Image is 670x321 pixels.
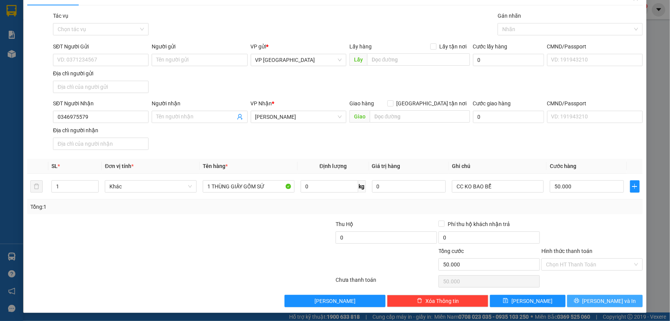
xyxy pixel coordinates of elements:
div: SĐT Người Gửi [53,42,149,51]
div: VP gửi [251,42,346,51]
label: Hình thức thanh toán [541,248,592,254]
span: Thu Hộ [336,221,353,227]
span: Giao hàng [349,100,374,106]
span: kg [358,180,366,193]
th: Ghi chú [449,159,547,174]
input: Ghi Chú [452,180,544,193]
span: plus [630,183,639,190]
span: Phí thu hộ khách nhận trả [445,220,513,228]
div: Người nhận [152,99,247,108]
span: VP Nhận [251,100,272,106]
span: Cước hàng [550,163,576,169]
span: Lấy [349,53,367,66]
label: Gán nhãn [498,13,521,19]
div: Tổng: 1 [30,203,259,211]
button: save[PERSON_NAME] [490,295,566,307]
input: Cước giao hàng [473,111,544,123]
label: Tác vụ [53,13,68,19]
span: Đơn vị tính [105,163,134,169]
input: Dọc đường [370,110,470,123]
span: [PERSON_NAME] [314,297,356,305]
div: SĐT Người Nhận [53,99,149,108]
span: Tên hàng [203,163,228,169]
span: printer [574,298,579,304]
span: user-add [237,114,243,120]
span: [PERSON_NAME] và In [582,297,636,305]
label: Cước lấy hàng [473,43,508,50]
span: Lê Đại Hành [255,111,342,123]
input: Địa chỉ của người nhận [53,138,149,150]
span: Tổng cước [438,248,464,254]
div: Chưa thanh toán [335,276,438,289]
input: 0 [372,180,446,193]
span: Định lượng [319,163,347,169]
div: Người gửi [152,42,247,51]
div: CMND/Passport [547,42,643,51]
span: Lấy hàng [349,43,372,50]
button: [PERSON_NAME] [285,295,386,307]
span: [PERSON_NAME] [511,297,553,305]
span: Xóa Thông tin [425,297,459,305]
label: Cước giao hàng [473,100,511,106]
span: Giao [349,110,370,123]
div: Địa chỉ người gửi [53,69,149,78]
span: SL [51,163,58,169]
span: Lấy tận nơi [437,42,470,51]
input: Địa chỉ của người gửi [53,81,149,93]
div: Địa chỉ người nhận [53,126,149,135]
span: Giá trị hàng [372,163,400,169]
input: Cước lấy hàng [473,54,544,66]
div: CMND/Passport [547,99,643,108]
span: VP Đà Nẵng [255,54,342,66]
button: delete [30,180,43,193]
span: Khác [109,181,192,192]
button: printer[PERSON_NAME] và In [567,295,643,307]
input: Dọc đường [367,53,470,66]
span: save [503,298,508,304]
span: delete [417,298,422,304]
span: [GEOGRAPHIC_DATA] tận nơi [394,99,470,108]
button: plus [630,180,640,193]
button: deleteXóa Thông tin [387,295,488,307]
input: VD: Bàn, Ghế [203,180,294,193]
